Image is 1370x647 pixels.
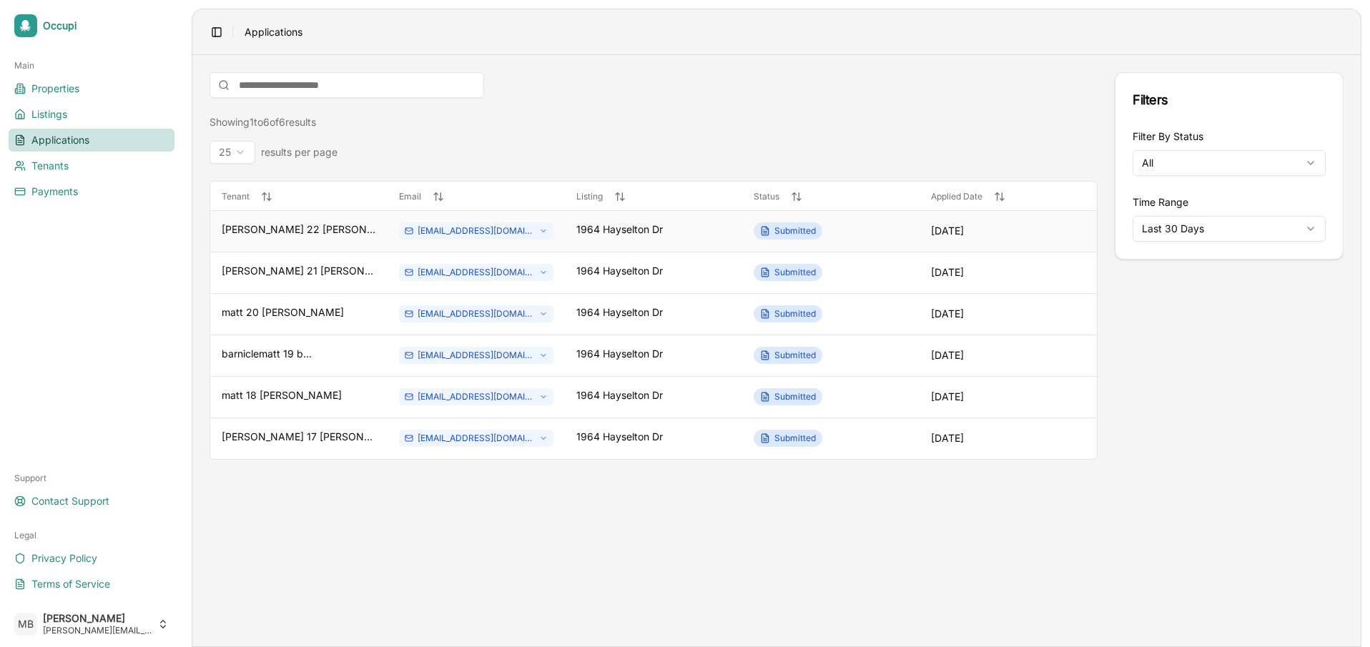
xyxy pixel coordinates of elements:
[399,191,421,202] span: Email
[43,612,152,625] span: [PERSON_NAME]
[9,180,174,203] a: Payments
[576,264,663,278] span: 1964 Hayselton Dr
[1133,196,1188,208] label: Time Range
[222,222,376,237] span: [PERSON_NAME] 22 [PERSON_NAME]
[9,607,174,641] button: MB[PERSON_NAME][PERSON_NAME][EMAIL_ADDRESS][DOMAIN_NAME]
[931,348,1085,362] div: [DATE]
[31,551,97,565] span: Privacy Policy
[31,494,109,508] span: Contact Support
[9,573,174,596] a: Terms of Service
[931,307,1085,321] div: [DATE]
[9,77,174,100] a: Properties
[576,430,663,444] span: 1964 Hayselton Dr
[774,225,816,237] span: Submitted
[31,82,79,96] span: Properties
[14,613,37,636] span: MB
[222,430,376,444] span: [PERSON_NAME] 17 [PERSON_NAME]
[418,308,535,320] span: [EMAIL_ADDRESS][DOMAIN_NAME]
[210,115,316,129] div: Showing 1 to 6 of 6 results
[9,129,174,152] a: Applications
[774,308,816,320] span: Submitted
[931,265,1085,280] div: [DATE]
[31,159,69,173] span: Tenants
[774,267,816,278] span: Submitted
[1133,130,1203,142] label: Filter By Status
[931,390,1085,404] div: [DATE]
[931,224,1085,238] div: [DATE]
[222,305,344,320] span: matt 20 [PERSON_NAME]
[31,107,67,122] span: Listings
[222,264,376,278] span: [PERSON_NAME] 21 [PERSON_NAME]
[576,222,663,237] span: 1964 Hayselton Dr
[418,391,535,402] span: [EMAIL_ADDRESS][DOMAIN_NAME]
[31,577,110,591] span: Terms of Service
[399,191,553,202] button: Email
[774,391,816,402] span: Submitted
[576,305,663,320] span: 1964 Hayselton Dr
[754,191,779,202] span: Status
[9,54,174,77] div: Main
[418,225,535,237] span: [EMAIL_ADDRESS][DOMAIN_NAME]
[31,184,78,199] span: Payments
[43,19,169,32] span: Occupi
[245,25,302,39] nav: breadcrumb
[9,9,174,43] a: Occupi
[931,191,982,202] span: Applied Date
[9,467,174,490] div: Support
[576,347,663,361] span: 1964 Hayselton Dr
[9,154,174,177] a: Tenants
[222,347,312,361] span: barniclematt 19 b...
[418,350,535,361] span: [EMAIL_ADDRESS][DOMAIN_NAME]
[9,103,174,126] a: Listings
[774,350,816,361] span: Submitted
[9,524,174,547] div: Legal
[931,431,1085,445] div: [DATE]
[31,133,89,147] span: Applications
[43,625,152,636] span: [PERSON_NAME][EMAIL_ADDRESS][DOMAIN_NAME]
[418,433,535,444] span: [EMAIL_ADDRESS][DOMAIN_NAME]
[222,191,250,202] span: Tenant
[245,25,302,39] span: Applications
[576,191,603,202] span: Listing
[222,191,376,202] button: Tenant
[9,490,174,513] a: Contact Support
[418,267,535,278] span: [EMAIL_ADDRESS][DOMAIN_NAME]
[576,388,663,402] span: 1964 Hayselton Dr
[774,433,816,444] span: Submitted
[576,191,731,202] button: Listing
[222,388,342,402] span: matt 18 [PERSON_NAME]
[754,191,908,202] button: Status
[261,145,337,159] span: results per page
[9,547,174,570] a: Privacy Policy
[1133,90,1326,110] div: Filters
[931,191,1085,202] button: Applied Date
